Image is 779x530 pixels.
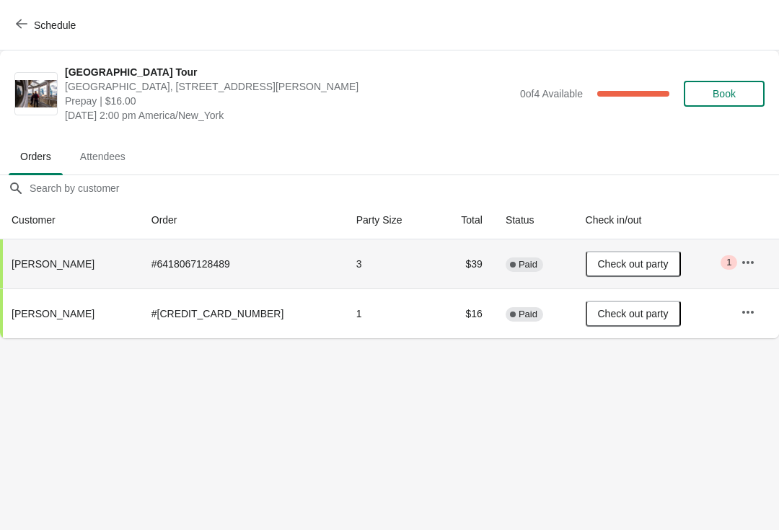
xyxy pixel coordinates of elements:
button: Check out party [586,301,681,327]
span: Attendees [69,143,137,169]
span: [GEOGRAPHIC_DATA], [STREET_ADDRESS][PERSON_NAME] [65,79,513,94]
th: Check in/out [574,201,730,239]
span: Check out party [598,258,669,270]
span: 0 of 4 Available [520,88,583,100]
span: [PERSON_NAME] [12,308,94,319]
img: City Hall Tower Tour [15,80,57,108]
td: 3 [345,239,436,288]
span: Prepay | $16.00 [65,94,513,108]
span: [GEOGRAPHIC_DATA] Tour [65,65,513,79]
span: Paid [519,259,537,270]
button: Schedule [7,12,87,38]
span: Schedule [34,19,76,31]
td: # 6418067128489 [140,239,345,288]
span: [DATE] 2:00 pm America/New_York [65,108,513,123]
input: Search by customer [29,175,779,201]
td: $16 [436,288,494,338]
span: 1 [726,257,731,268]
span: Paid [519,309,537,320]
span: Book [713,88,736,100]
th: Party Size [345,201,436,239]
button: Book [684,81,765,107]
th: Status [494,201,574,239]
button: Check out party [586,251,681,277]
th: Order [140,201,345,239]
td: # [CREDIT_CARD_NUMBER] [140,288,345,338]
span: Orders [9,143,63,169]
td: 1 [345,288,436,338]
td: $39 [436,239,494,288]
span: Check out party [598,308,669,319]
th: Total [436,201,494,239]
span: [PERSON_NAME] [12,258,94,270]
